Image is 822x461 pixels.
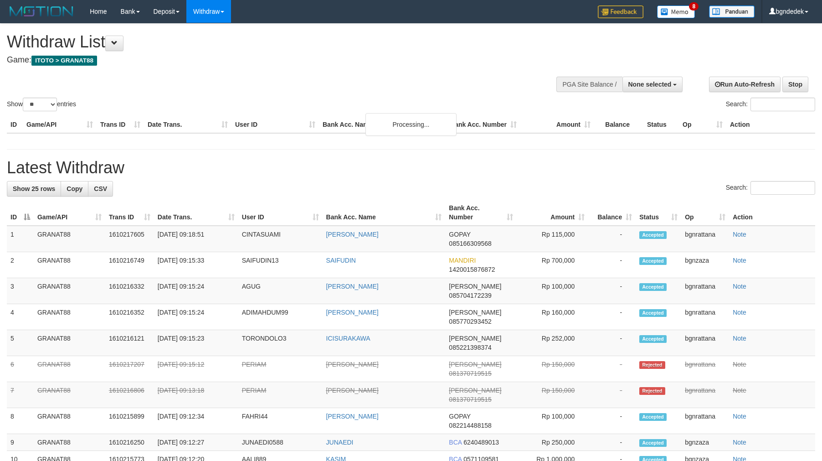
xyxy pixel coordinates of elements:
span: GOPAY [449,413,470,420]
th: Action [729,200,815,226]
td: 1 [7,226,34,252]
th: Game/API [23,116,97,133]
td: - [588,434,636,451]
span: Accepted [639,257,667,265]
span: Accepted [639,439,667,447]
div: PGA Site Balance / [556,77,622,92]
input: Search: [750,181,815,195]
a: Note [733,439,746,446]
th: ID [7,116,23,133]
td: Rp 700,000 [517,252,588,278]
span: GOPAY [449,231,470,238]
td: 1610216352 [105,304,154,330]
a: Note [733,257,746,264]
span: Copy [67,185,82,192]
select: Showentries [23,98,57,111]
span: CSV [94,185,107,192]
td: 7 [7,382,34,408]
a: [PERSON_NAME] [326,387,379,394]
a: Note [733,413,746,420]
th: Trans ID [97,116,144,133]
th: Date Trans. [144,116,231,133]
td: - [588,252,636,278]
td: GRANAT88 [34,382,105,408]
span: [PERSON_NAME] [449,309,501,316]
a: Show 25 rows [7,181,61,197]
h1: Withdraw List [7,33,539,51]
span: [PERSON_NAME] [449,283,501,290]
th: Amount [520,116,594,133]
button: None selected [622,77,683,92]
td: AGUG [238,278,323,304]
td: 1610217605 [105,226,154,252]
span: [PERSON_NAME] [449,361,501,368]
td: GRANAT88 [34,356,105,382]
td: GRANAT88 [34,252,105,278]
th: Bank Acc. Name [319,116,447,133]
td: PERIAM [238,356,323,382]
td: PERIAM [238,382,323,408]
td: [DATE] 09:15:12 [154,356,238,382]
td: 9 [7,434,34,451]
span: 8 [689,2,699,10]
td: 3 [7,278,34,304]
td: TORONDOLO3 [238,330,323,356]
td: Rp 150,000 [517,356,588,382]
th: Game/API: activate to sort column ascending [34,200,105,226]
td: GRANAT88 [34,278,105,304]
th: User ID: activate to sort column ascending [238,200,323,226]
td: GRANAT88 [34,226,105,252]
td: bgnrattana [681,304,729,330]
span: ITOTO > GRANAT88 [31,56,97,66]
th: Balance: activate to sort column ascending [588,200,636,226]
td: FAHRI44 [238,408,323,434]
td: SAIFUDIN13 [238,252,323,278]
td: CINTASUAMI [238,226,323,252]
td: 1610216250 [105,434,154,451]
td: 1610217207 [105,356,154,382]
label: Search: [726,98,815,111]
a: Stop [782,77,808,92]
div: Processing... [365,113,457,136]
span: [PERSON_NAME] [449,387,501,394]
a: ICISURAKAWA [326,335,370,342]
td: bgnzaza [681,252,729,278]
a: [PERSON_NAME] [326,413,379,420]
td: Rp 252,000 [517,330,588,356]
th: Op: activate to sort column ascending [681,200,729,226]
td: - [588,278,636,304]
a: Note [733,231,746,238]
span: Accepted [639,309,667,317]
input: Search: [750,98,815,111]
a: Note [733,309,746,316]
td: bgnrattana [681,356,729,382]
span: Copy 081370719515 to clipboard [449,370,491,377]
td: - [588,382,636,408]
td: 8 [7,408,34,434]
span: Accepted [639,283,667,291]
td: Rp 115,000 [517,226,588,252]
td: [DATE] 09:12:34 [154,408,238,434]
td: - [588,356,636,382]
td: Rp 160,000 [517,304,588,330]
td: 1610215899 [105,408,154,434]
td: [DATE] 09:15:24 [154,278,238,304]
td: Rp 150,000 [517,382,588,408]
td: - [588,226,636,252]
h1: Latest Withdraw [7,159,815,177]
a: [PERSON_NAME] [326,361,379,368]
td: [DATE] 09:15:33 [154,252,238,278]
span: Rejected [639,361,665,369]
td: [DATE] 09:13:18 [154,382,238,408]
th: Status [643,116,679,133]
td: [DATE] 09:15:24 [154,304,238,330]
th: ID: activate to sort column descending [7,200,34,226]
th: Trans ID: activate to sort column ascending [105,200,154,226]
span: Copy 085221398374 to clipboard [449,344,491,351]
img: panduan.png [709,5,755,18]
td: - [588,408,636,434]
a: [PERSON_NAME] [326,231,379,238]
span: Accepted [639,413,667,421]
a: [PERSON_NAME] [326,309,379,316]
th: Status: activate to sort column ascending [636,200,681,226]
